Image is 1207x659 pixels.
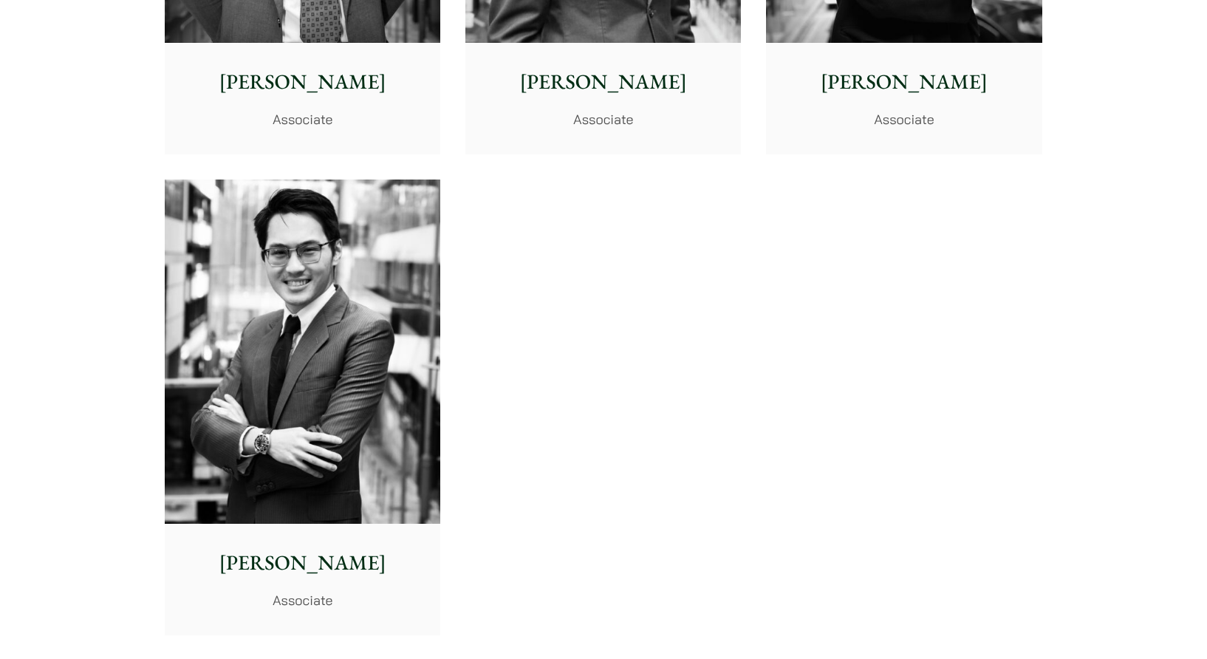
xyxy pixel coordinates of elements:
[165,180,440,636] a: [PERSON_NAME] Associate
[177,547,428,578] p: [PERSON_NAME]
[778,109,1030,129] p: Associate
[177,66,428,98] p: [PERSON_NAME]
[477,66,729,98] p: [PERSON_NAME]
[778,66,1030,98] p: [PERSON_NAME]
[177,590,428,610] p: Associate
[477,109,729,129] p: Associate
[177,109,428,129] p: Associate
